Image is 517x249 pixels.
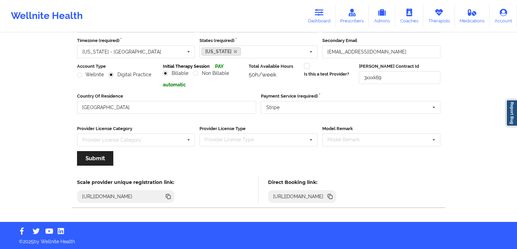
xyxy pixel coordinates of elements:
label: Initial Therapy Session [163,63,210,70]
label: Is this a test Provider? [304,71,349,78]
label: Digital Practice [109,72,151,78]
label: Model Remark [322,125,440,132]
a: Therapists [423,5,455,27]
div: Stripe [266,105,280,110]
div: 50h/week [249,71,299,78]
p: automatic [163,81,244,88]
a: Coaches [395,5,423,27]
p: © 2025 by Wellnite Health [14,233,503,245]
label: Non Billable [193,70,229,76]
div: [URL][DOMAIN_NAME] [270,193,326,200]
div: [URL][DOMAIN_NAME] [79,193,135,200]
div: Provider License Category [82,138,141,142]
label: Payment Service (required) [261,93,440,100]
p: PAY [215,63,224,70]
a: Report Bug [506,100,517,126]
a: Prescribers [336,5,369,27]
a: [US_STATE] [202,47,241,56]
label: States (required) [199,37,318,44]
h5: Scale provider unique registration link: [77,179,174,185]
div: [US_STATE] - [GEOGRAPHIC_DATA] [82,49,161,54]
h5: Direct Booking link: [268,179,336,185]
label: Provider License Type [199,125,318,132]
a: Admins [369,5,395,27]
label: Wellnite [77,72,104,78]
input: Deel Contract Id [359,71,440,84]
label: Billable [163,70,188,76]
label: Secondary Email [322,37,440,44]
div: Model Remark [326,136,369,144]
input: Email [322,45,440,58]
label: Country Of Residence [77,93,256,100]
a: Dashboard [303,5,336,27]
label: Total Available Hours [249,63,299,70]
div: Provider License Type [203,136,264,144]
button: Submit [77,151,113,166]
a: Account [490,5,517,27]
label: Provider License Category [77,125,195,132]
label: Timezone (required) [77,37,195,44]
label: Account Type [77,63,158,70]
label: [PERSON_NAME] Contract Id [359,63,440,70]
a: Medications [455,5,490,27]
